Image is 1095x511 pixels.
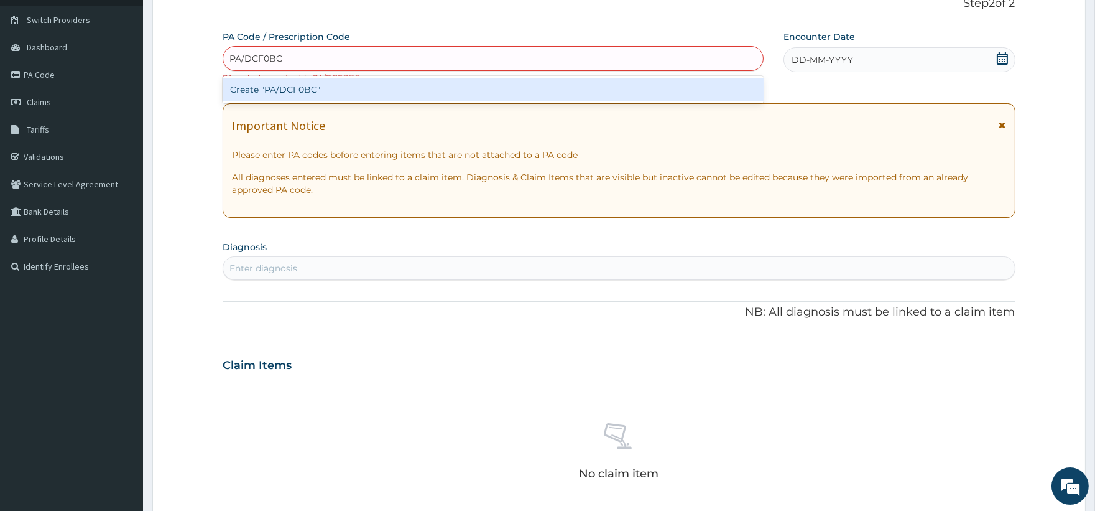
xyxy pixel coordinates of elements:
span: Claims [27,96,51,108]
textarea: Type your message and hit 'Enter' [6,340,237,383]
p: Please enter PA codes before entering items that are not attached to a PA code [232,149,1005,161]
p: All diagnoses entered must be linked to a claim item. Diagnosis & Claim Items that are visible bu... [232,171,1005,196]
span: We're online! [72,157,172,283]
span: Tariffs [27,124,49,135]
h1: Important Notice [232,119,325,133]
p: No claim item [579,467,658,480]
div: Enter diagnosis [229,262,297,274]
div: Minimize live chat window [204,6,234,36]
div: Create "PA/DCF0BC" [223,78,763,101]
span: DD-MM-YYYY [792,54,853,66]
label: Encounter Date [783,30,855,43]
label: PA Code / Prescription Code [223,30,350,43]
p: NB: All diagnosis must be linked to a claim item [223,304,1015,321]
span: Dashboard [27,42,67,53]
span: Switch Providers [27,14,90,26]
h3: Claim Items [223,359,292,373]
div: Chat with us now [65,70,209,86]
small: PA code does not exist : PA/DCFOBC [223,73,360,82]
img: d_794563401_company_1708531726252_794563401 [23,62,50,93]
label: Diagnosis [223,241,267,253]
